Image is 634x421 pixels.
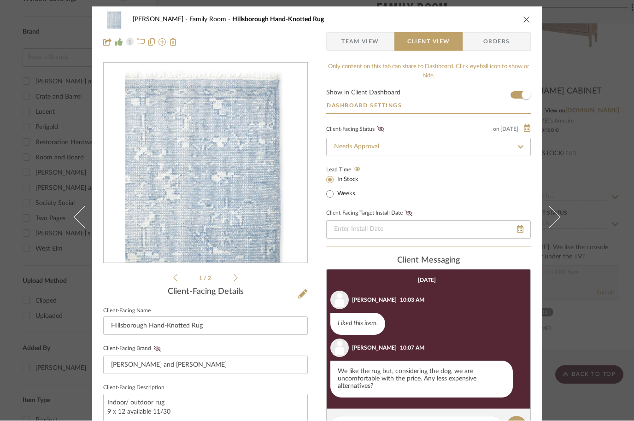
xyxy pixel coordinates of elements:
div: Liked this item. [330,313,385,335]
input: Type to Search… [326,138,531,157]
button: Client-Facing Brand [151,346,164,352]
mat-radio-group: Select item type [326,174,374,200]
label: Client-Facing Brand [103,346,164,352]
div: client Messaging [326,256,531,266]
button: Dashboard Settings [326,102,402,110]
input: Enter Install Date [326,221,531,239]
input: Enter Client-Facing Brand [103,356,308,374]
div: 10:03 AM [400,296,424,304]
button: close [522,16,531,24]
img: user_avatar.png [330,291,349,310]
label: Client-Facing Target Install Date [326,210,415,217]
div: Client-Facing Details [103,287,308,298]
label: In Stock [335,176,358,184]
span: / [204,276,208,281]
img: user_avatar.png [330,339,349,357]
span: Team View [341,33,379,51]
span: Family Room [189,17,232,23]
div: [PERSON_NAME] [352,344,397,352]
div: 0 [104,64,307,263]
img: 07aca92e-e173-4c06-a705-c1eab6fcfe17_436x436.jpg [125,64,285,263]
div: Only content on this tab can share to Dashboard. Click eyeball icon to show or hide. [326,63,531,81]
label: Lead Time [326,166,374,174]
label: Weeks [335,190,355,199]
input: Enter Client-Facing Item Name [103,317,308,335]
span: 1 [199,276,204,281]
div: 10:07 AM [400,344,424,352]
span: [DATE] [499,126,519,133]
div: [PERSON_NAME] [352,296,397,304]
span: [PERSON_NAME] [133,17,189,23]
span: Orders [473,33,520,51]
span: Hillsborough Hand-Knotted Rug [232,17,324,23]
div: [DATE] [418,277,436,284]
span: 2 [208,276,212,281]
div: Client-Facing Status [326,125,387,134]
span: Client View [407,33,450,51]
div: We like the rug but, considering the dog, we are uncomfortable with the price. Any less expensive... [330,361,513,398]
button: Client-Facing Target Install Date [403,210,415,217]
img: 07aca92e-e173-4c06-a705-c1eab6fcfe17_48x40.jpg [103,11,125,29]
span: on [493,127,499,132]
label: Client-Facing Description [103,386,164,391]
button: Lead Time [351,165,364,175]
label: Client-Facing Name [103,309,151,314]
img: Remove from project [170,39,177,46]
